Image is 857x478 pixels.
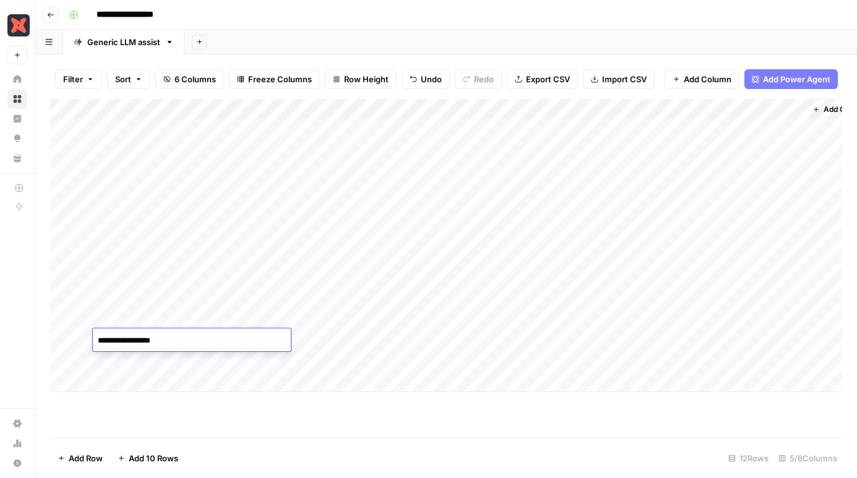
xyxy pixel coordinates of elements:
[7,453,27,473] button: Help + Support
[63,30,184,54] a: Generic LLM assist
[63,73,83,85] span: Filter
[229,69,320,89] button: Freeze Columns
[526,73,570,85] span: Export CSV
[7,69,27,89] a: Home
[583,69,655,89] button: Import CSV
[129,452,178,464] span: Add 10 Rows
[110,448,186,468] button: Add 10 Rows
[87,36,160,48] div: Generic LLM assist
[344,73,389,85] span: Row Height
[744,69,838,89] button: Add Power Agent
[402,69,450,89] button: Undo
[421,73,442,85] span: Undo
[174,73,216,85] span: 6 Columns
[665,69,739,89] button: Add Column
[55,69,102,89] button: Filter
[50,448,110,468] button: Add Row
[7,109,27,129] a: Insights
[773,448,842,468] div: 5/6 Columns
[107,69,150,89] button: Sort
[763,73,830,85] span: Add Power Agent
[7,89,27,109] a: Browse
[155,69,224,89] button: 6 Columns
[248,73,312,85] span: Freeze Columns
[115,73,131,85] span: Sort
[602,73,647,85] span: Import CSV
[507,69,578,89] button: Export CSV
[7,433,27,453] a: Usage
[684,73,731,85] span: Add Column
[474,73,494,85] span: Redo
[723,448,773,468] div: 12 Rows
[455,69,502,89] button: Redo
[69,452,103,464] span: Add Row
[325,69,397,89] button: Row Height
[7,14,30,36] img: Marketing - dbt Labs Logo
[7,148,27,168] a: Your Data
[7,129,27,148] a: Opportunities
[7,414,27,433] a: Settings
[7,10,27,41] button: Workspace: Marketing - dbt Labs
